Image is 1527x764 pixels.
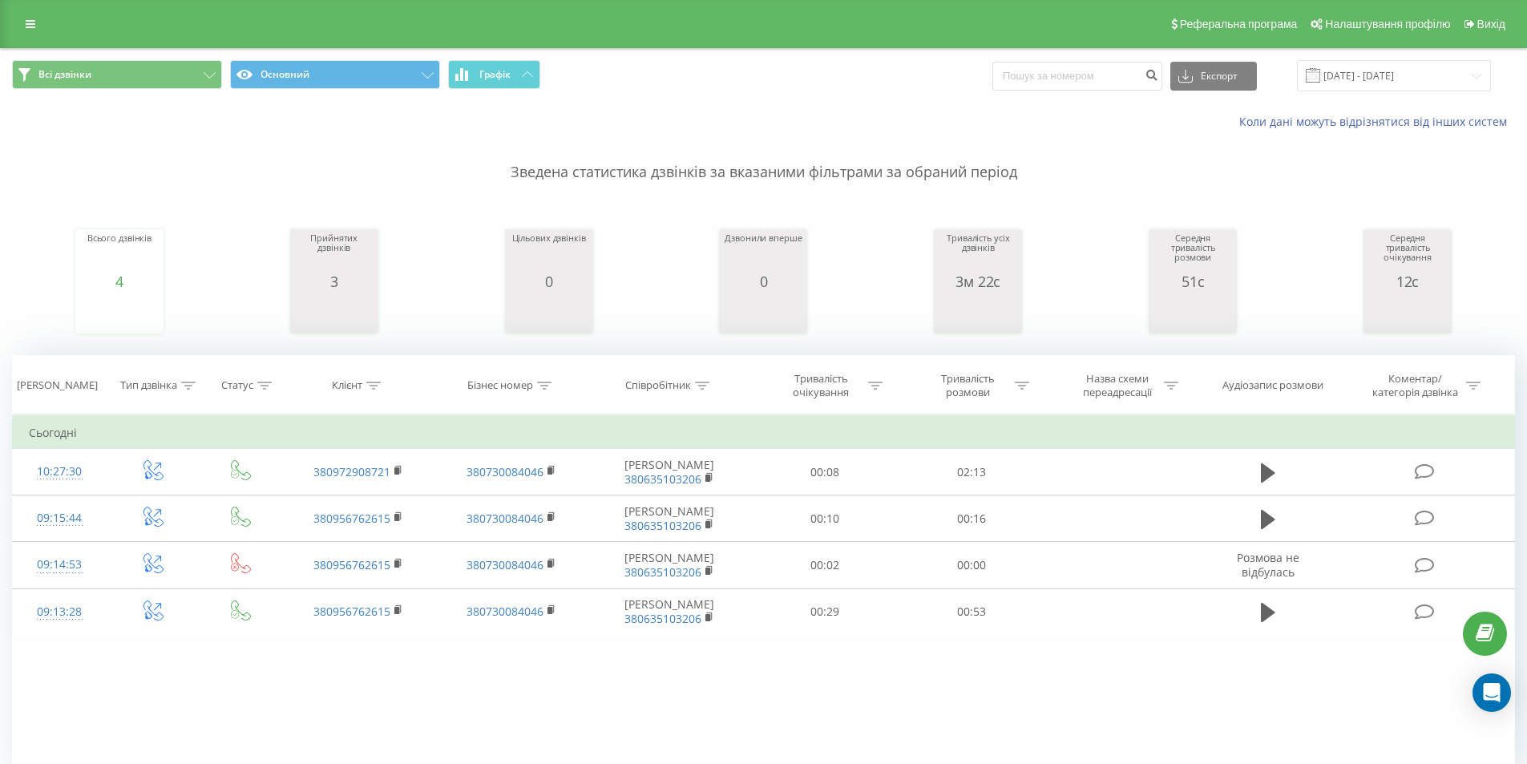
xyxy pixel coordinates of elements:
a: 380635103206 [624,564,701,580]
div: 0 [512,273,586,289]
div: 10:27:30 [29,456,91,487]
td: 00:08 [752,449,899,495]
p: Зведена статистика дзвінків за вказаними фільтрами за обраний період [12,130,1515,183]
a: 380956762615 [313,557,390,572]
div: Середня тривалість очікування [1367,233,1448,273]
span: Налаштування профілю [1325,18,1450,30]
td: 00:16 [899,495,1045,542]
div: Назва схеми переадресації [1074,372,1160,399]
div: Аудіозапис розмови [1222,379,1323,393]
a: 380956762615 [313,511,390,526]
div: Середня тривалість розмови [1153,233,1233,273]
div: [PERSON_NAME] [17,379,98,393]
div: 12с [1367,273,1448,289]
div: Тривалість усіх дзвінків [938,233,1018,273]
div: Open Intercom Messenger [1472,673,1511,712]
div: 0 [725,273,802,289]
span: Реферальна програма [1180,18,1298,30]
td: 00:02 [752,542,899,588]
div: 3м 22с [938,273,1018,289]
td: 00:29 [752,588,899,635]
a: 380730084046 [467,604,543,619]
span: Розмова не відбулась [1237,550,1299,580]
a: 380972908721 [313,464,390,479]
div: Клієнт [332,379,362,393]
span: Графік [479,69,511,80]
div: Тривалість розмови [925,372,1011,399]
a: 380730084046 [467,557,543,572]
a: 380635103206 [624,471,701,487]
span: Всі дзвінки [38,68,91,81]
button: Графік [448,60,540,89]
div: Дзвонили вперше [725,233,802,273]
td: [PERSON_NAME] [588,588,752,635]
div: 4 [87,273,151,289]
td: [PERSON_NAME] [588,449,752,495]
td: 00:00 [899,542,1045,588]
div: Цільових дзвінків [512,233,586,273]
a: 380635103206 [624,611,701,626]
div: 09:15:44 [29,503,91,534]
div: Співробітник [625,379,691,393]
div: 09:13:28 [29,596,91,628]
input: Пошук за номером [992,62,1162,91]
button: Експорт [1170,62,1257,91]
td: [PERSON_NAME] [588,495,752,542]
td: [PERSON_NAME] [588,542,752,588]
button: Основний [230,60,440,89]
div: Бізнес номер [467,379,533,393]
a: 380730084046 [467,464,543,479]
div: 3 [294,273,374,289]
div: Тривалість очікування [778,372,864,399]
a: 380635103206 [624,518,701,533]
div: Статус [221,379,253,393]
span: Вихід [1477,18,1505,30]
a: 380730084046 [467,511,543,526]
td: 00:10 [752,495,899,542]
div: 09:14:53 [29,549,91,580]
a: 380956762615 [313,604,390,619]
div: Коментар/категорія дзвінка [1368,372,1462,399]
td: Сьогодні [13,417,1515,449]
a: Коли дані можуть відрізнятися вiд інших систем [1239,114,1515,129]
td: 02:13 [899,449,1045,495]
button: Всі дзвінки [12,60,222,89]
div: Тип дзвінка [120,379,177,393]
div: Прийнятих дзвінків [294,233,374,273]
td: 00:53 [899,588,1045,635]
div: Всього дзвінків [87,233,151,273]
div: 51с [1153,273,1233,289]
